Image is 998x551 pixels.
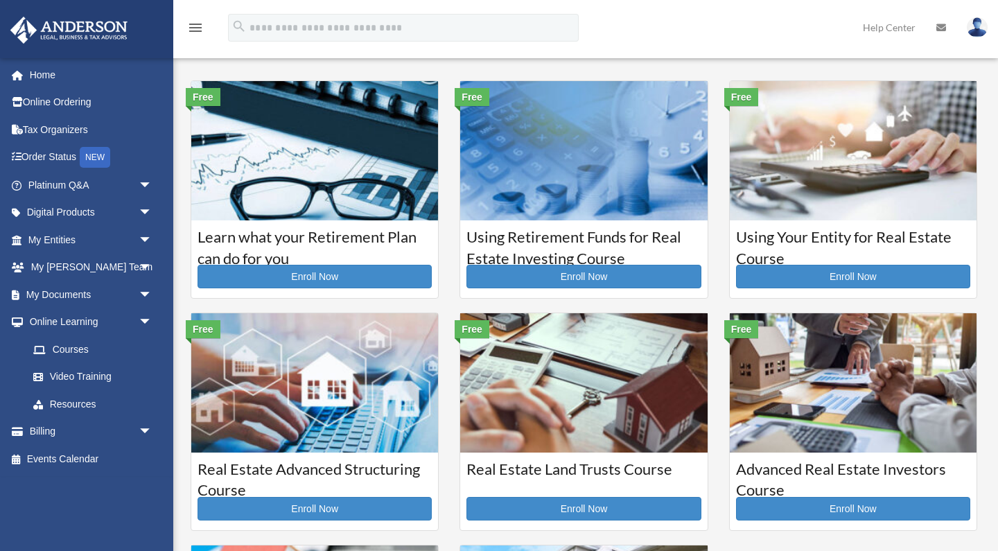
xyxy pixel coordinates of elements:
span: arrow_drop_down [139,199,166,227]
a: Platinum Q&Aarrow_drop_down [10,171,173,199]
a: Enroll Now [198,497,432,521]
div: Free [724,320,759,338]
h3: Real Estate Advanced Structuring Course [198,459,432,493]
a: Events Calendar [10,445,173,473]
a: Enroll Now [736,497,970,521]
a: Courses [19,335,166,363]
a: Enroll Now [198,265,432,288]
div: Free [455,88,489,106]
h3: Using Your Entity for Real Estate Course [736,227,970,261]
i: search [231,19,247,34]
a: Video Training [19,363,173,391]
div: Free [186,320,220,338]
i: menu [187,19,204,36]
span: arrow_drop_down [139,281,166,309]
span: arrow_drop_down [139,226,166,254]
a: My Entitiesarrow_drop_down [10,226,173,254]
span: arrow_drop_down [139,308,166,337]
a: Online Ordering [10,89,173,116]
span: arrow_drop_down [139,418,166,446]
h3: Advanced Real Estate Investors Course [736,459,970,493]
div: NEW [80,147,110,168]
h3: Using Retirement Funds for Real Estate Investing Course [466,227,701,261]
span: arrow_drop_down [139,254,166,282]
a: Enroll Now [466,497,701,521]
div: Free [186,88,220,106]
a: Tax Organizers [10,116,173,143]
a: Order StatusNEW [10,143,173,172]
a: Digital Productsarrow_drop_down [10,199,173,227]
a: Resources [19,390,173,418]
span: arrow_drop_down [139,171,166,200]
img: User Pic [967,17,988,37]
div: Free [724,88,759,106]
a: menu [187,24,204,36]
a: Enroll Now [736,265,970,288]
div: Free [455,320,489,338]
a: Billingarrow_drop_down [10,418,173,446]
h3: Real Estate Land Trusts Course [466,459,701,493]
h3: Learn what your Retirement Plan can do for you [198,227,432,261]
img: Anderson Advisors Platinum Portal [6,17,132,44]
a: My [PERSON_NAME] Teamarrow_drop_down [10,254,173,281]
a: Enroll Now [466,265,701,288]
a: Online Learningarrow_drop_down [10,308,173,336]
a: Home [10,61,173,89]
a: My Documentsarrow_drop_down [10,281,173,308]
